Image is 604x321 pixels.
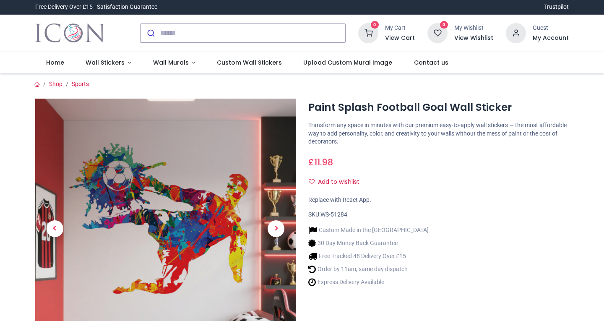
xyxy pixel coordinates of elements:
a: Shop [49,81,62,87]
div: My Cart [385,24,415,32]
a: Next [257,138,296,320]
i: Add to wishlist [309,179,315,185]
a: Logo of Icon Wall Stickers [35,21,104,45]
a: Wall Stickers [75,52,142,74]
span: £ [308,156,333,168]
span: Custom Wall Stickers [217,58,282,67]
li: Custom Made in the [GEOGRAPHIC_DATA] [308,226,429,235]
a: Wall Murals [142,52,206,74]
span: Previous [47,220,63,237]
button: Submit [141,24,160,42]
h1: Paint Splash Football Goal Wall Sticker [308,100,569,115]
li: Free Tracked 48 Delivery Over £15 [308,252,429,261]
span: Next [268,220,284,237]
div: Replace with React App. [308,196,569,204]
li: Order by 11am, same day dispatch [308,265,429,274]
span: 11.98 [314,156,333,168]
a: 0 [427,29,448,36]
sup: 0 [440,21,448,29]
span: WS-51284 [320,211,347,218]
span: Wall Murals [153,58,189,67]
div: Guest [533,24,569,32]
a: Sports [72,81,89,87]
div: SKU: [308,211,569,219]
a: View Wishlist [454,34,493,42]
p: Transform any space in minutes with our premium easy-to-apply wall stickers — the most affordable... [308,121,569,146]
li: 30 Day Money Back Guarantee [308,239,429,248]
span: Home [46,58,64,67]
a: Previous [35,138,74,320]
sup: 0 [371,21,379,29]
li: Express Delivery Available [308,278,429,287]
a: 0 [358,29,378,36]
a: My Account [533,34,569,42]
a: Trustpilot [544,3,569,11]
span: Contact us [414,58,448,67]
button: Add to wishlistAdd to wishlist [308,175,367,189]
div: My Wishlist [454,24,493,32]
div: Free Delivery Over £15 - Satisfaction Guarantee [35,3,157,11]
span: Upload Custom Mural Image [303,58,392,67]
span: Wall Stickers [86,58,125,67]
img: Icon Wall Stickers [35,21,104,45]
a: View Cart [385,34,415,42]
